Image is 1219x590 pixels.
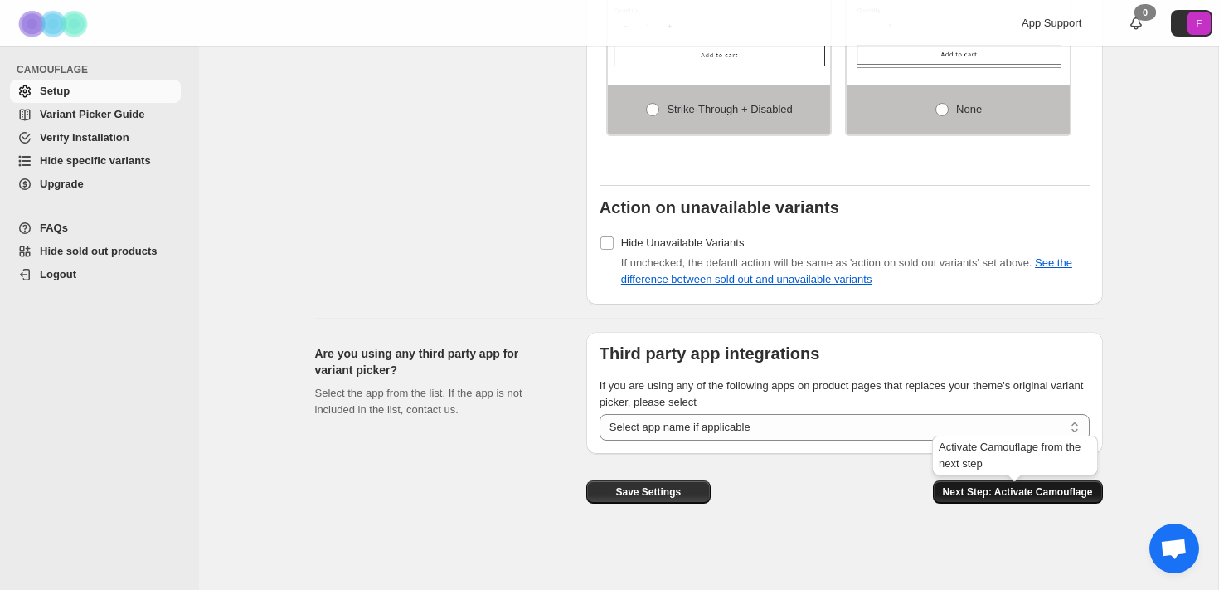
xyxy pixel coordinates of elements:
a: 0 [1128,15,1144,32]
b: Action on unavailable variants [600,198,839,217]
span: Setup [40,85,70,97]
span: FAQs [40,222,68,234]
a: Hide sold out products [10,240,181,263]
span: Hide sold out products [40,245,158,257]
span: Upgrade [40,178,84,190]
a: Setup [10,80,181,103]
a: Variant Picker Guide [10,103,181,126]
a: Logout [10,263,181,286]
span: Hide specific variants [40,154,151,167]
span: Strike-through + Disabled [667,103,792,115]
span: None [956,103,982,115]
img: Camouflage [13,1,96,46]
span: Select the app from the list. If the app is not included in the list, contact us. [315,387,522,416]
button: Save Settings [586,480,711,504]
span: Logout [40,268,76,280]
div: 0 [1134,4,1156,21]
span: Hide Unavailable Variants [621,236,745,249]
text: F [1197,18,1202,28]
a: Open chat [1149,524,1199,573]
a: Hide specific variants [10,149,181,173]
span: CAMOUFLAGE [17,63,187,76]
span: App Support [1022,17,1081,29]
button: Avatar with initials F [1171,10,1212,37]
a: Verify Installation [10,126,181,149]
button: Next Step: Activate Camouflage [933,480,1103,504]
span: If you are using any of the following apps on product pages that replaces your theme's original v... [600,379,1084,408]
span: Variant Picker Guide [40,108,144,120]
span: If unchecked, the default action will be same as 'action on sold out variants' set above. [621,256,1072,285]
b: Third party app integrations [600,344,820,363]
span: Save Settings [615,485,681,499]
span: Next Step: Activate Camouflage [943,485,1093,499]
h2: Are you using any third party app for variant picker? [315,345,560,378]
span: Avatar with initials F [1187,12,1211,35]
a: FAQs [10,217,181,240]
a: Upgrade [10,173,181,196]
span: Verify Installation [40,131,129,144]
